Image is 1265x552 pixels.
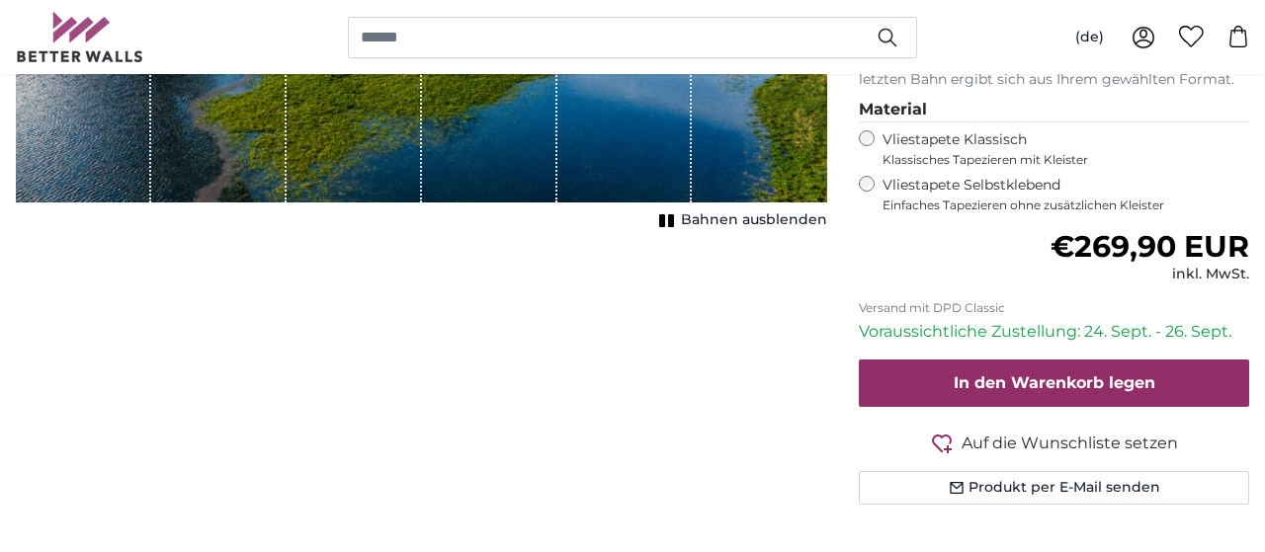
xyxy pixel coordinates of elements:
button: Produkt per E-Mail senden [859,471,1249,505]
p: Voraussichtliche Zustellung: 24. Sept. - 26. Sept. [859,320,1249,344]
label: Vliestapete Selbstklebend [883,176,1249,213]
span: Auf die Wunschliste setzen [962,432,1178,455]
img: Betterwalls [16,12,144,62]
span: €269,90 EUR [1051,228,1249,265]
span: Einfaches Tapezieren ohne zusätzlichen Kleister [883,197,1249,213]
span: Bahnen ausblenden [681,210,827,230]
span: Klassisches Tapezieren mit Kleister [883,152,1232,168]
button: Auf die Wunschliste setzen [859,431,1249,455]
button: (de) [1059,20,1120,55]
span: In den Warenkorb legen [954,373,1155,392]
label: Vliestapete Klassisch [883,130,1232,168]
button: In den Warenkorb legen [859,359,1249,407]
legend: Material [859,98,1249,122]
p: Versand mit DPD Classic [859,300,1249,316]
div: inkl. MwSt. [1051,265,1249,284]
button: Bahnen ausblenden [653,206,827,234]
